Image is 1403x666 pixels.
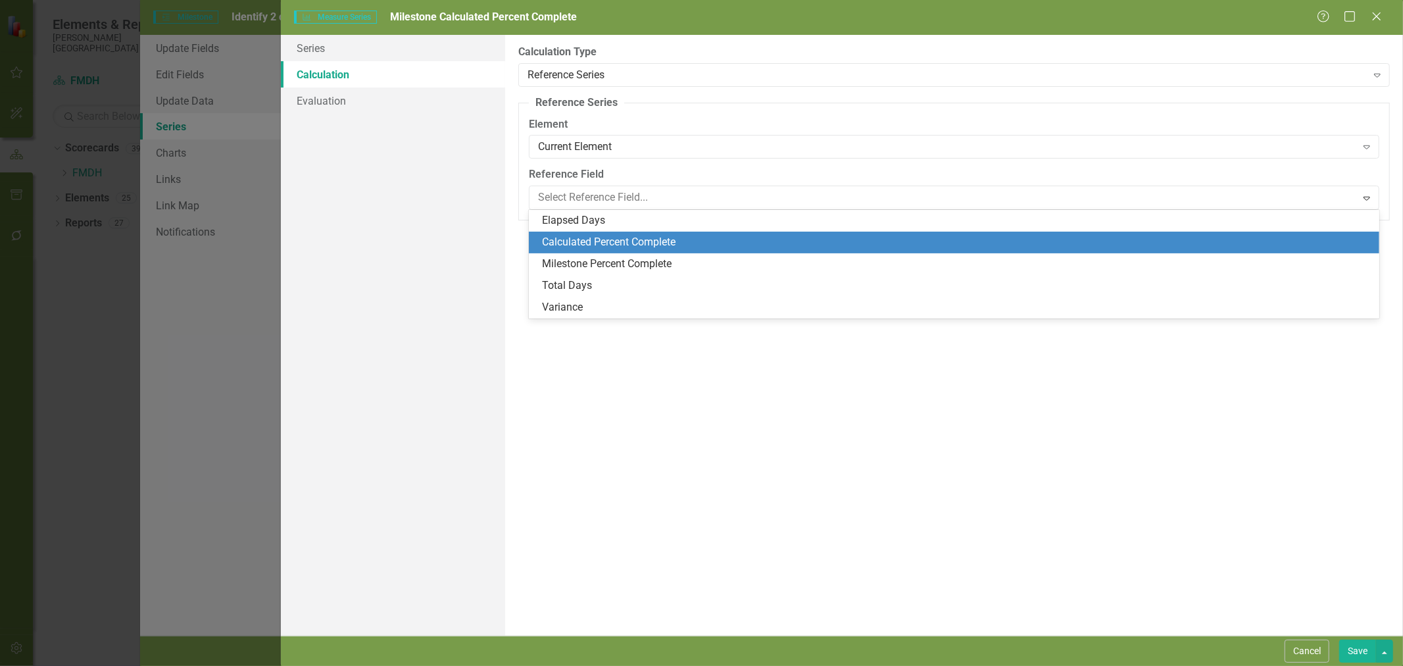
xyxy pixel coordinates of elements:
button: Cancel [1285,640,1329,663]
div: Variance [542,300,1371,315]
button: Save [1339,640,1376,663]
legend: Reference Series [529,95,624,111]
div: Milestone Percent Complete [542,257,1371,272]
label: Calculation Type [518,45,1390,60]
div: Reference Series [528,67,1367,82]
div: Elapsed Days [542,213,1371,228]
div: Total Days [542,278,1371,294]
span: Milestone Calculated Percent Complete [390,11,577,23]
span: Measure Series [294,11,377,24]
a: Series [281,35,505,61]
label: Reference Field [529,167,1379,182]
a: Calculation [281,61,505,88]
div: Calculated Percent Complete [542,235,1371,250]
label: Element [529,117,1379,132]
div: Current Element [538,140,1356,155]
a: Evaluation [281,88,505,114]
